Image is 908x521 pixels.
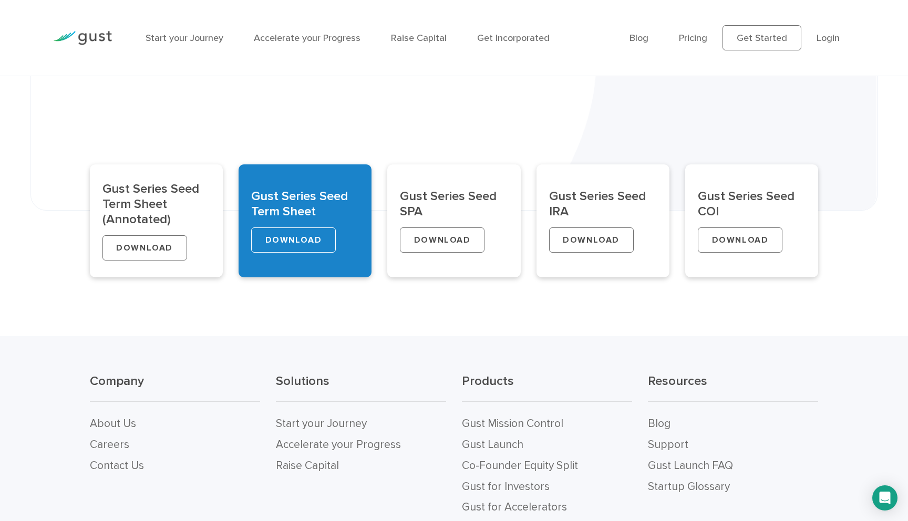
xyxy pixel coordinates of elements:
a: Gust for Investors [462,480,550,493]
a: Accelerate your Progress [276,438,401,451]
h2: Gust Series Seed Term Sheet (Annotated) [102,181,210,227]
a: Careers [90,438,129,451]
a: Raise Capital [276,459,339,472]
a: DOWNLOAD [400,227,484,253]
a: Contact Us [90,459,144,472]
a: Login [817,33,840,44]
a: Blog [648,417,670,430]
a: Co-Founder Equity Split [462,459,578,472]
a: Gust Mission Control [462,417,563,430]
a: Start your Journey [276,417,367,430]
h3: Solutions [276,373,446,402]
a: Accelerate your Progress [254,33,360,44]
a: Start your Journey [146,33,223,44]
a: Raise Capital [391,33,447,44]
a: About Us [90,417,136,430]
h3: Resources [648,373,818,402]
h3: Products [462,373,632,402]
a: DOWNLOAD [549,227,634,253]
img: Gust Logo [53,31,112,45]
h2: Gust Series Seed COI [698,189,806,219]
a: Pricing [679,33,707,44]
a: Startup Glossary [648,480,730,493]
a: DOWNLOAD [102,235,187,260]
a: Get Incorporated [477,33,550,44]
h2: Gust Series Seed SPA [400,189,508,219]
a: DOWNLOAD [698,227,782,253]
a: Get Started [723,25,801,50]
a: Gust Launch FAQ [648,459,733,472]
a: DOWNLOAD [251,227,336,253]
h2: Gust Series Seed IRA [549,189,657,219]
a: Gust for Accelerators [462,501,567,514]
a: Blog [630,33,648,44]
a: Gust Launch [462,438,523,451]
h2: Gust Series Seed Term Sheet [251,189,359,219]
h3: Company [90,373,260,402]
div: Open Intercom Messenger [872,485,897,510]
a: Support [648,438,688,451]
